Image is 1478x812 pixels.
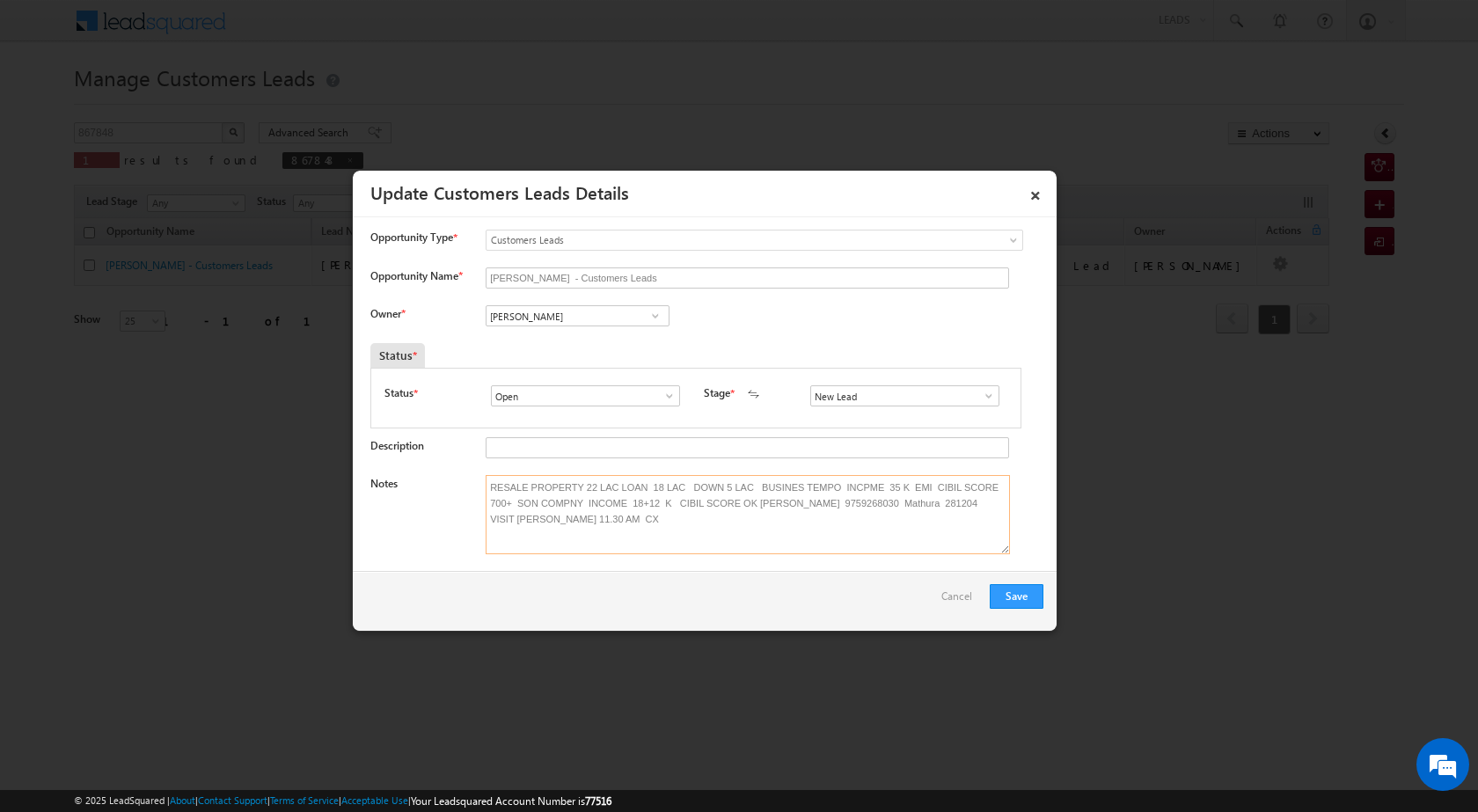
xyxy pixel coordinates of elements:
a: Cancel [941,584,981,618]
input: Type to Search [810,385,999,406]
em: Start Chat [239,542,319,566]
input: Type to Search [486,305,669,326]
span: © 2025 LeadSquared | | | | | [74,793,611,809]
label: Notes [370,477,398,490]
img: d_60004797649_company_0_60004797649 [30,92,74,115]
div: Chat with us now [91,92,296,115]
a: Show All Items [973,387,995,405]
a: Update Customers Leads Details [370,179,629,204]
label: Owner [370,307,405,320]
a: Acceptable Use [341,794,408,806]
a: About [170,794,195,806]
a: Customers Leads [486,230,1023,251]
label: Stage [704,385,730,401]
input: Type to Search [491,385,680,406]
div: Status [370,343,425,368]
a: Show All Items [654,387,676,405]
span: 77516 [585,794,611,808]
a: Terms of Service [270,794,339,806]
a: × [1021,177,1050,208]
button: Save [990,584,1043,609]
label: Description [370,439,424,452]
span: Customers Leads [487,232,951,248]
span: Opportunity Type [370,230,453,245]
a: Contact Support [198,794,267,806]
label: Opportunity Name [370,269,462,282]
textarea: Type your message and hit 'Enter' [23,163,321,527]
div: Minimize live chat window [289,9,331,51]
label: Status [384,385,413,401]
a: Show All Items [644,307,666,325]
span: Your Leadsquared Account Number is [411,794,611,808]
